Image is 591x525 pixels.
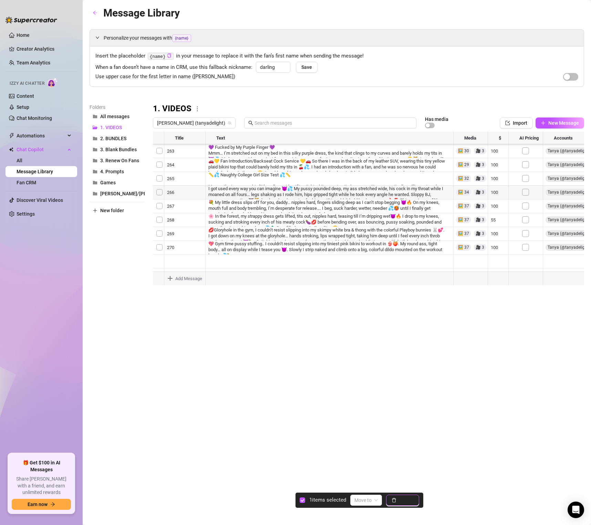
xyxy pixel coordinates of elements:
[93,169,97,174] span: folder
[17,169,53,174] a: Message Library
[17,32,30,38] a: Home
[95,35,100,40] span: expanded
[90,166,145,177] button: 4. Prompts
[399,497,414,503] span: Delete
[90,144,145,155] button: 3. Blank Bundles
[167,53,172,58] span: copy
[17,180,36,185] a: Fan CRM
[17,130,65,141] span: Automations
[90,205,145,216] button: New folder
[93,114,97,119] span: folder
[309,496,346,504] article: 1 items selected
[228,121,232,125] span: team
[95,52,578,60] span: Insert the placeholder in your message to replace it with the fan’s first name when sending the m...
[90,122,145,133] button: 1. VIDEOS
[513,120,527,126] span: Import
[100,208,124,213] span: New folder
[90,111,145,122] button: All messages
[100,158,139,163] span: 3. Renew On Fans
[17,115,52,121] a: Chat Monitoring
[17,93,34,99] a: Content
[157,118,231,128] span: Tanya (tanyadelight)
[296,62,318,73] button: Save
[104,34,578,42] span: Personalize your messages with
[100,147,137,152] span: 3. Blank Bundles
[167,53,172,59] button: Click to Copy
[28,502,48,507] span: Earn now
[392,498,396,503] span: delete
[100,136,126,141] span: 2. BUNDLES
[301,64,312,70] span: Save
[95,73,235,81] span: Use upper case for the first letter in name ([PERSON_NAME])
[10,80,44,87] span: Izzy AI Chatter
[248,121,253,125] span: search
[93,147,97,152] span: folder
[100,114,129,119] span: All messages
[93,191,97,196] span: folder
[505,121,510,125] span: import
[386,495,419,506] button: Delete
[93,10,97,15] span: arrow-left
[17,211,35,217] a: Settings
[90,177,145,188] button: Games
[153,103,191,114] h3: 1. VIDEOS
[47,78,58,87] img: AI Chatter
[148,53,174,60] code: {name}
[17,43,72,54] a: Creator Analytics
[17,104,29,110] a: Setup
[90,155,145,166] button: 3. Renew On Fans
[568,502,584,518] div: Open Intercom Messenger
[17,144,65,155] span: Chat Copilot
[6,17,57,23] img: logo-BBDzfeDw.svg
[172,34,191,42] span: {name}
[100,169,124,174] span: 4. Prompts
[93,125,97,130] span: folder-open
[425,117,448,121] article: Has media
[12,476,71,496] span: Share [PERSON_NAME] with a friend, and earn unlimited rewards
[17,158,22,163] a: All
[93,136,97,141] span: folder
[90,103,145,111] article: Folders
[100,180,116,185] span: Games
[103,5,180,21] article: Message Library
[17,197,63,203] a: Discover Viral Videos
[12,499,71,510] button: Earn nowarrow-right
[90,188,145,199] button: [PERSON_NAME]/[PERSON_NAME]
[93,208,97,213] span: plus
[548,120,579,126] span: New Message
[9,133,14,138] span: thunderbolt
[536,117,584,128] button: New Message
[90,133,145,144] button: 2. BUNDLES
[100,125,122,130] span: 1. VIDEOS
[17,60,50,65] a: Team Analytics
[500,117,533,128] button: Import
[9,147,13,152] img: Chat Copilot
[541,121,546,125] span: plus
[12,460,71,473] span: 🎁 Get $100 in AI Messages
[93,180,97,185] span: folder
[95,63,252,72] span: When a fan doesn’t have a name in CRM, use this fallback nickname:
[90,30,584,46] div: Personalize your messages with{name}
[93,158,97,163] span: folder
[255,119,412,127] input: Search messages
[100,191,176,196] span: [PERSON_NAME]/[PERSON_NAME]
[194,106,200,112] span: more
[50,502,55,507] span: arrow-right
